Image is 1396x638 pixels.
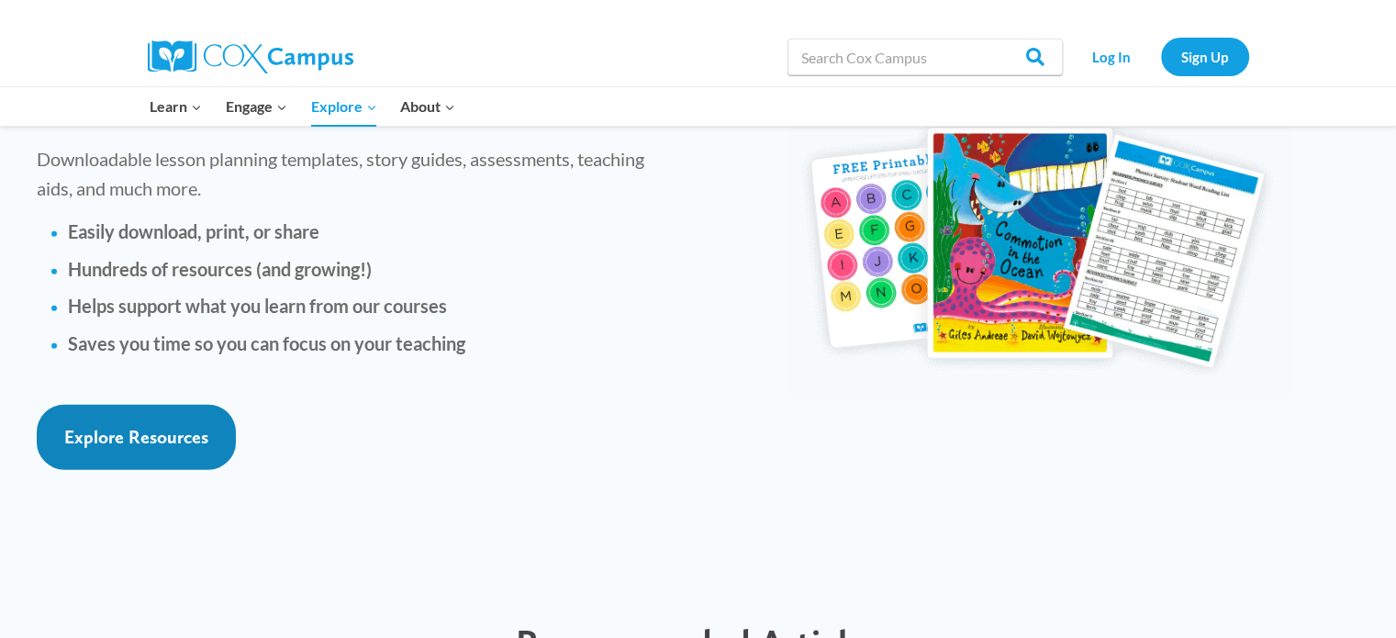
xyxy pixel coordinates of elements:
input: Search Cox Campus [787,39,1063,75]
span: Downloadable lesson planning templates, story guides, assessments, teaching aids, and much more. [37,148,644,199]
nav: Primary Navigation [139,87,467,126]
strong: Saves you time so you can focus on your teaching [68,332,465,354]
img: educator-courses-img [786,104,1290,396]
img: Cox Campus [148,40,353,73]
strong: Easily download, print, or share [68,220,319,242]
button: Child menu of About [388,87,467,126]
strong: Hundreds of resources (and growing!) [68,258,372,280]
span: Explore Resources [64,426,208,448]
button: Child menu of Explore [299,87,389,126]
a: Log In [1072,38,1152,75]
a: Sign Up [1161,38,1249,75]
button: Child menu of Learn [139,87,215,126]
strong: Helps support what you learn from our courses [68,295,447,317]
nav: Secondary Navigation [1072,38,1249,75]
button: Child menu of Engage [214,87,299,126]
a: Explore Resources [37,405,236,470]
